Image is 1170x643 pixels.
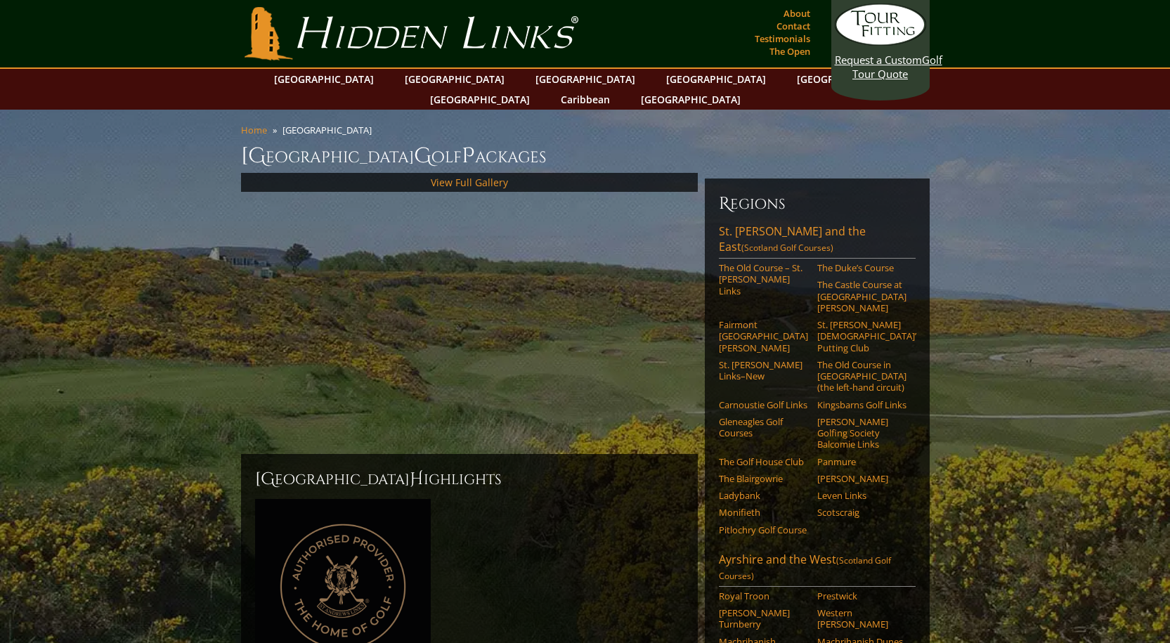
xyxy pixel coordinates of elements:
[719,319,808,353] a: Fairmont [GEOGRAPHIC_DATA][PERSON_NAME]
[431,176,508,189] a: View Full Gallery
[241,142,930,170] h1: [GEOGRAPHIC_DATA] olf ackages
[719,262,808,297] a: The Old Course – St. [PERSON_NAME] Links
[719,473,808,484] a: The Blairgowrie
[414,142,431,170] span: G
[780,4,814,23] a: About
[398,69,512,89] a: [GEOGRAPHIC_DATA]
[719,507,808,518] a: Monifieth
[719,552,916,587] a: Ayrshire and the West(Scotland Golf Courses)
[719,399,808,410] a: Carnoustie Golf Links
[659,69,773,89] a: [GEOGRAPHIC_DATA]
[817,490,906,501] a: Leven Links
[741,242,833,254] span: (Scotland Golf Courses)
[790,69,904,89] a: [GEOGRAPHIC_DATA]
[423,89,537,110] a: [GEOGRAPHIC_DATA]
[817,507,906,518] a: Scotscraig
[554,89,617,110] a: Caribbean
[817,590,906,602] a: Prestwick
[766,41,814,61] a: The Open
[267,69,381,89] a: [GEOGRAPHIC_DATA]
[817,319,906,353] a: St. [PERSON_NAME] [DEMOGRAPHIC_DATA]’ Putting Club
[835,53,922,67] span: Request a Custom
[282,124,377,136] li: [GEOGRAPHIC_DATA]
[410,468,424,491] span: H
[719,607,808,630] a: [PERSON_NAME] Turnberry
[719,524,808,535] a: Pitlochry Golf Course
[719,490,808,501] a: Ladybank
[719,416,808,439] a: Gleneagles Golf Courses
[719,193,916,215] h6: Regions
[817,456,906,467] a: Panmure
[751,29,814,48] a: Testimonials
[817,399,906,410] a: Kingsbarns Golf Links
[255,468,684,491] h2: [GEOGRAPHIC_DATA] ighlights
[817,607,906,630] a: Western [PERSON_NAME]
[817,262,906,273] a: The Duke’s Course
[817,279,906,313] a: The Castle Course at [GEOGRAPHIC_DATA][PERSON_NAME]
[719,554,891,582] span: (Scotland Golf Courses)
[634,89,748,110] a: [GEOGRAPHIC_DATA]
[773,16,814,36] a: Contact
[817,359,906,394] a: The Old Course in [GEOGRAPHIC_DATA] (the left-hand circuit)
[817,416,906,450] a: [PERSON_NAME] Golfing Society Balcomie Links
[719,223,916,259] a: St. [PERSON_NAME] and the East(Scotland Golf Courses)
[719,590,808,602] a: Royal Troon
[835,4,926,81] a: Request a CustomGolf Tour Quote
[241,124,267,136] a: Home
[462,142,475,170] span: P
[719,456,808,467] a: The Golf House Club
[817,473,906,484] a: [PERSON_NAME]
[719,359,808,382] a: St. [PERSON_NAME] Links–New
[528,69,642,89] a: [GEOGRAPHIC_DATA]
